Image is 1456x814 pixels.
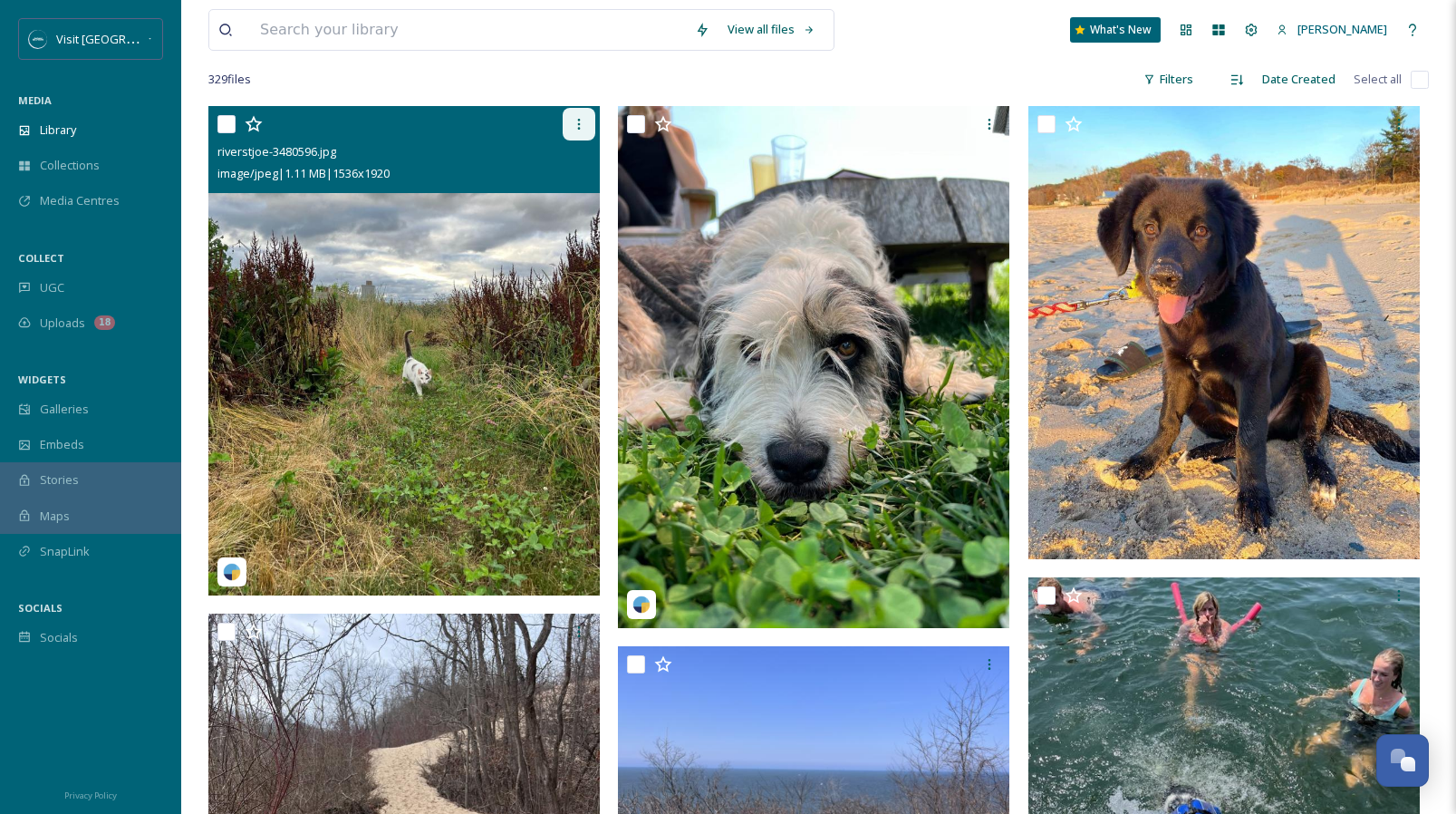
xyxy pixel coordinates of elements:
span: Galleries [40,401,89,418]
span: Maps [40,508,70,525]
span: Socials [40,629,78,646]
span: [PERSON_NAME] [1297,21,1387,37]
img: snapsea-logo.png [632,596,651,614]
span: Visit [GEOGRAPHIC_DATA][US_STATE] [56,30,258,47]
span: 329 file s [208,71,251,88]
span: Select all [1354,71,1402,88]
span: Stories [40,471,79,489]
button: Open Chat [1376,734,1429,787]
span: COLLECT [18,251,64,265]
img: ext_1744668797.156615_Stinkerbelle1989@yahoo.com-IMG_8119.jpeg [1028,106,1420,558]
a: [PERSON_NAME] [1268,12,1396,47]
span: Library [40,121,76,139]
span: MEDIA [18,93,52,107]
span: UGC [40,279,64,296]
span: riverstjoe-3480596.jpg [217,143,336,160]
div: Date Created [1253,62,1345,97]
input: Search your library [251,10,686,50]
div: Filters [1134,62,1202,97]
span: Collections [40,157,100,174]
div: 18 [94,315,115,330]
span: image/jpeg | 1.11 MB | 1536 x 1920 [217,165,390,181]
img: riverstjoe-3479099.jpg [618,106,1009,628]
span: SnapLink [40,543,90,560]
span: Uploads [40,315,85,332]
span: WIDGETS [18,373,66,386]
a: Privacy Policy [64,783,117,805]
span: SOCIALS [18,601,63,615]
span: Media Centres [40,192,120,209]
span: Embeds [40,436,84,453]
img: SM%20Social%20Profile.png [29,30,47,48]
span: Privacy Policy [64,790,117,801]
a: View all files [718,12,824,47]
a: What's New [1070,17,1161,43]
img: snapsea-logo.png [223,563,241,581]
img: riverstjoe-3480596.jpg [208,106,600,596]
